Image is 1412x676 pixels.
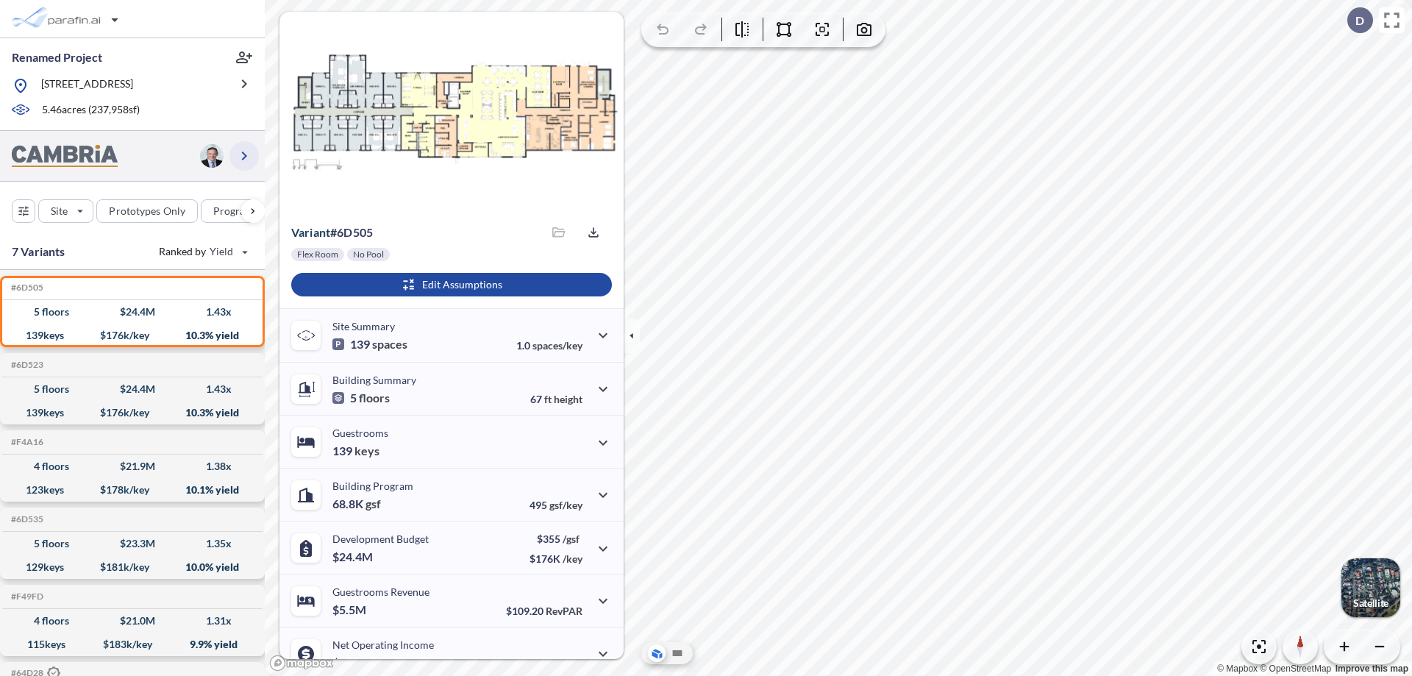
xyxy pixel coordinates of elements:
[1260,663,1331,674] a: OpenStreetMap
[520,658,582,670] p: 45.0%
[506,605,582,617] p: $109.20
[648,644,666,662] button: Aerial View
[516,339,582,352] p: 1.0
[332,586,429,598] p: Guestrooms Revenue
[332,533,429,545] p: Development Budget
[668,644,686,662] button: Site Plan
[8,360,43,370] h5: Click to copy the code
[554,393,582,405] span: height
[8,514,43,524] h5: Click to copy the code
[12,49,102,65] p: Renamed Project
[12,145,118,168] img: BrandImage
[332,497,381,511] p: 68.8K
[291,225,330,239] span: Variant
[332,374,416,386] p: Building Summary
[213,204,254,218] p: Program
[8,437,43,447] h5: Click to copy the code
[1353,597,1388,609] p: Satellite
[1355,14,1364,27] p: D
[529,499,582,511] p: 495
[51,204,68,218] p: Site
[563,533,580,545] span: /gsf
[201,199,280,223] button: Program
[332,427,388,439] p: Guestrooms
[1341,558,1400,617] img: Switcher Image
[359,391,390,405] span: floors
[366,497,381,511] span: gsf
[550,658,582,670] span: margin
[530,393,582,405] p: 67
[332,320,395,332] p: Site Summary
[332,638,434,651] p: Net Operating Income
[210,244,234,259] span: Yield
[332,480,413,492] p: Building Program
[96,199,198,223] button: Prototypes Only
[546,605,582,617] span: RevPAR
[109,204,185,218] p: Prototypes Only
[332,444,379,458] p: 139
[1341,558,1400,617] button: Switcher ImageSatellite
[8,591,43,602] h5: Click to copy the code
[297,249,338,260] p: Flex Room
[529,533,582,545] p: $355
[200,144,224,168] img: user logo
[291,225,373,240] p: # 6d505
[332,602,368,617] p: $5.5M
[42,102,140,118] p: 5.46 acres ( 237,958 sf)
[332,337,407,352] p: 139
[291,273,612,296] button: Edit Assumptions
[147,240,257,263] button: Ranked by Yield
[269,655,334,672] a: Mapbox homepage
[41,77,133,95] p: [STREET_ADDRESS]
[332,391,390,405] p: 5
[332,549,375,564] p: $24.4M
[1336,663,1408,674] a: Improve this map
[38,199,93,223] button: Site
[532,339,582,352] span: spaces/key
[332,655,368,670] p: $2.5M
[8,282,43,293] h5: Click to copy the code
[1217,663,1258,674] a: Mapbox
[372,337,407,352] span: spaces
[563,552,582,565] span: /key
[529,552,582,565] p: $176K
[354,444,379,458] span: keys
[353,249,384,260] p: No Pool
[12,243,65,260] p: 7 Variants
[544,393,552,405] span: ft
[549,499,582,511] span: gsf/key
[422,277,502,292] p: Edit Assumptions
